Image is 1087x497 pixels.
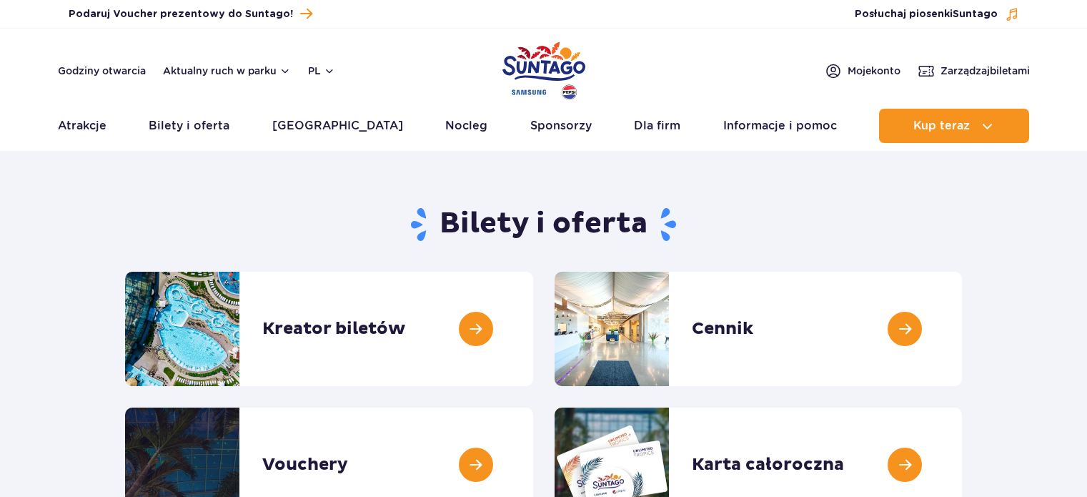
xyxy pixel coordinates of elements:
a: Sponsorzy [530,109,592,143]
span: Kup teraz [913,119,970,132]
a: Podaruj Voucher prezentowy do Suntago! [69,4,312,24]
span: Posłuchaj piosenki [855,7,998,21]
h1: Bilety i oferta [125,206,962,243]
span: Zarządzaj biletami [940,64,1030,78]
a: Bilety i oferta [149,109,229,143]
button: Kup teraz [879,109,1029,143]
a: [GEOGRAPHIC_DATA] [272,109,403,143]
span: Suntago [953,9,998,19]
a: Park of Poland [502,36,585,102]
button: Aktualny ruch w parku [163,65,291,77]
a: Godziny otwarcia [58,64,146,78]
a: Mojekonto [825,62,900,79]
a: Informacje i pomoc [723,109,837,143]
a: Atrakcje [58,109,106,143]
span: Moje konto [848,64,900,78]
a: Nocleg [445,109,487,143]
a: Dla firm [634,109,680,143]
a: Zarządzajbiletami [918,62,1030,79]
span: Podaruj Voucher prezentowy do Suntago! [69,7,293,21]
button: Posłuchaj piosenkiSuntago [855,7,1019,21]
button: pl [308,64,335,78]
